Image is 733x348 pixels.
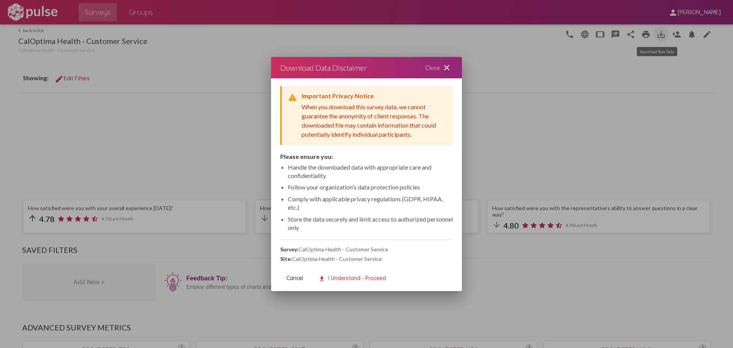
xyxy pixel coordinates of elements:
[280,256,453,262] div: CalOptima Health - Customer Service
[280,246,299,253] strong: Survey:
[288,195,453,212] li: Comply with applicable privacy regulations (GDPR, HIPAA, etc.)
[318,275,386,282] span: I Understand - Proceed
[288,215,453,232] li: Store the data securely and limit access to authorized personnel only
[280,62,367,74] div: Download Data Disclaimer
[288,163,453,180] li: Handle the downloaded data with appropriate care and confidentiality
[302,92,447,99] div: Important Privacy Notice
[312,271,392,285] button: I Understand - Proceed
[286,275,303,282] span: Cancel
[288,183,453,191] li: Follow your organization's data protection policies
[280,256,292,262] strong: Site:
[288,93,297,102] mat-icon: warning
[318,275,325,282] mat-icon: download
[280,153,453,160] div: Please ensure you:
[442,63,451,72] mat-icon: close
[280,246,453,253] div: CalOptima Health - Customer Service
[280,271,309,285] button: Cancel
[302,102,447,139] div: When you download this survey data, we cannot guarantee the anonymity of client responses. The do...
[416,57,462,78] div: Close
